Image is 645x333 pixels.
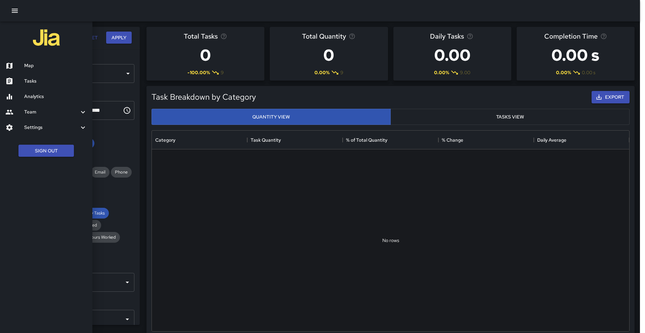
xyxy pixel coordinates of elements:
[24,124,79,131] h6: Settings
[33,24,60,51] img: jia-logo
[24,108,79,116] h6: Team
[24,62,87,69] h6: Map
[24,78,87,85] h6: Tasks
[18,145,74,157] button: Sign Out
[24,93,87,100] h6: Analytics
